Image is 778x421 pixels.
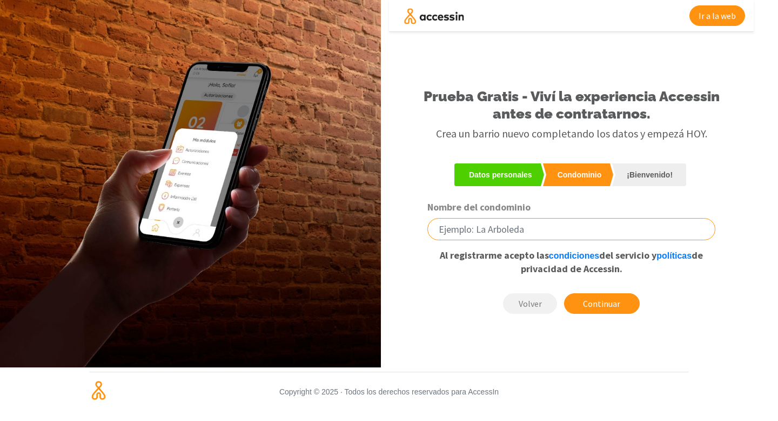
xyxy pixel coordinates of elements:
img: AccessIn [398,8,470,24]
h1: Prueba Gratis - Viví la experiencia Accessin antes de contratarnos. [397,88,746,122]
a: Datos personales [454,163,541,186]
img: Isologo [89,381,108,400]
a: condiciones [549,251,599,260]
button: Volver [503,293,557,314]
a: Condominio [543,163,611,186]
label: Nombre del condominio [427,201,531,214]
small: Copyright © 2025 · Todos los derechos reservados para AccessIn [192,381,586,403]
input: Ejemplo: La Arboleda [427,218,715,240]
h3: Crea un barrio nuevo completando los datos y empezá HOY. [397,127,746,141]
a: políticas [656,251,692,260]
p: Al registrarme acepto las del servicio y de privacidad de Accessin. [427,249,715,275]
a: Ir a la web [689,5,745,26]
a: ¡Bienvenido! [612,163,686,186]
button: Continuar [564,293,640,314]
